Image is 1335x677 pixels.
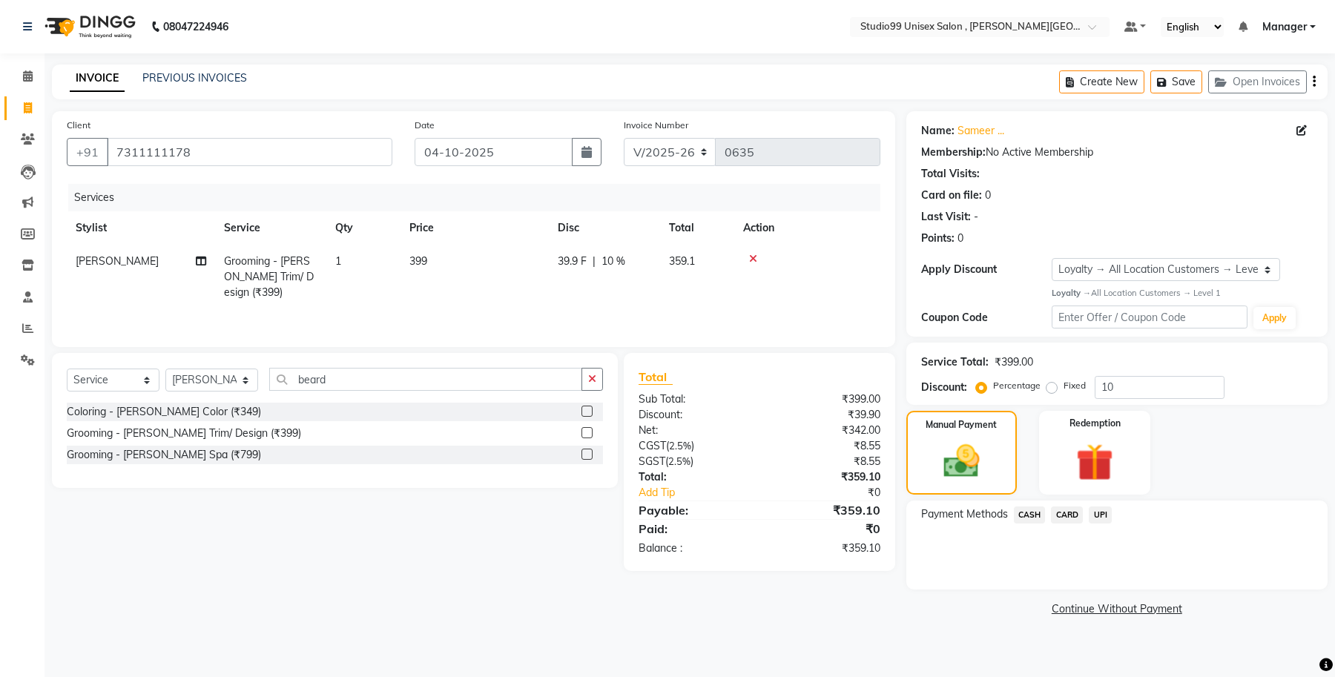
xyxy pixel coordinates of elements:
[70,65,125,92] a: INVOICE
[1051,506,1083,524] span: CARD
[921,123,955,139] div: Name:
[627,407,759,423] div: Discount:
[215,211,326,245] th: Service
[1059,70,1144,93] button: Create New
[1052,288,1091,298] strong: Loyalty →
[415,119,435,132] label: Date
[76,254,159,268] span: [PERSON_NAME]
[759,407,891,423] div: ₹39.90
[627,541,759,556] div: Balance :
[38,6,139,47] img: logo
[142,71,247,85] a: PREVIOUS INVOICES
[627,438,759,454] div: ( )
[759,454,891,469] div: ₹8.55
[1052,306,1247,328] input: Enter Offer / Coupon Code
[921,166,980,182] div: Total Visits:
[67,138,108,166] button: +91
[669,254,695,268] span: 359.1
[1069,417,1121,430] label: Redemption
[1150,70,1202,93] button: Save
[1014,506,1046,524] span: CASH
[1208,70,1307,93] button: Open Invoices
[593,254,596,269] span: |
[163,6,228,47] b: 08047224946
[1262,19,1307,35] span: Manager
[624,119,688,132] label: Invoice Number
[107,138,392,166] input: Search by Name/Mobile/Email/Code
[660,211,734,245] th: Total
[921,145,986,160] div: Membership:
[639,439,666,452] span: CGST
[759,520,891,538] div: ₹0
[335,254,341,268] span: 1
[67,211,215,245] th: Stylist
[734,211,880,245] th: Action
[921,380,967,395] div: Discount:
[326,211,400,245] th: Qty
[627,485,782,501] a: Add Tip
[627,423,759,438] div: Net:
[627,501,759,519] div: Payable:
[921,231,955,246] div: Points:
[409,254,427,268] span: 399
[67,426,301,441] div: Grooming - [PERSON_NAME] Trim/ Design (₹399)
[921,354,989,370] div: Service Total:
[558,254,587,269] span: 39.9 F
[921,310,1052,326] div: Coupon Code
[67,447,261,463] div: Grooming - [PERSON_NAME] Spa (₹799)
[400,211,549,245] th: Price
[759,423,891,438] div: ₹342.00
[668,455,690,467] span: 2.5%
[921,506,1008,522] span: Payment Methods
[921,145,1313,160] div: No Active Membership
[68,184,891,211] div: Services
[781,485,891,501] div: ₹0
[1253,307,1296,329] button: Apply
[957,123,1004,139] a: Sameer ...
[67,404,261,420] div: Coloring - [PERSON_NAME] Color (₹349)
[995,354,1033,370] div: ₹399.00
[759,438,891,454] div: ₹8.55
[759,501,891,519] div: ₹359.10
[926,418,997,432] label: Manual Payment
[269,368,582,391] input: Search or Scan
[1064,439,1125,486] img: _gift.svg
[601,254,625,269] span: 10 %
[759,469,891,485] div: ₹359.10
[627,520,759,538] div: Paid:
[921,209,971,225] div: Last Visit:
[224,254,314,299] span: Grooming - [PERSON_NAME] Trim/ Design (₹399)
[921,188,982,203] div: Card on file:
[759,541,891,556] div: ₹359.10
[921,262,1052,277] div: Apply Discount
[67,119,90,132] label: Client
[759,392,891,407] div: ₹399.00
[1089,506,1112,524] span: UPI
[627,469,759,485] div: Total:
[993,379,1041,392] label: Percentage
[669,440,691,452] span: 2.5%
[627,392,759,407] div: Sub Total:
[549,211,660,245] th: Disc
[909,601,1325,617] a: Continue Without Payment
[639,369,673,385] span: Total
[627,454,759,469] div: ( )
[957,231,963,246] div: 0
[1064,379,1086,392] label: Fixed
[932,440,991,482] img: _cash.svg
[639,455,665,468] span: SGST
[985,188,991,203] div: 0
[1052,287,1313,300] div: All Location Customers → Level 1
[974,209,978,225] div: -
